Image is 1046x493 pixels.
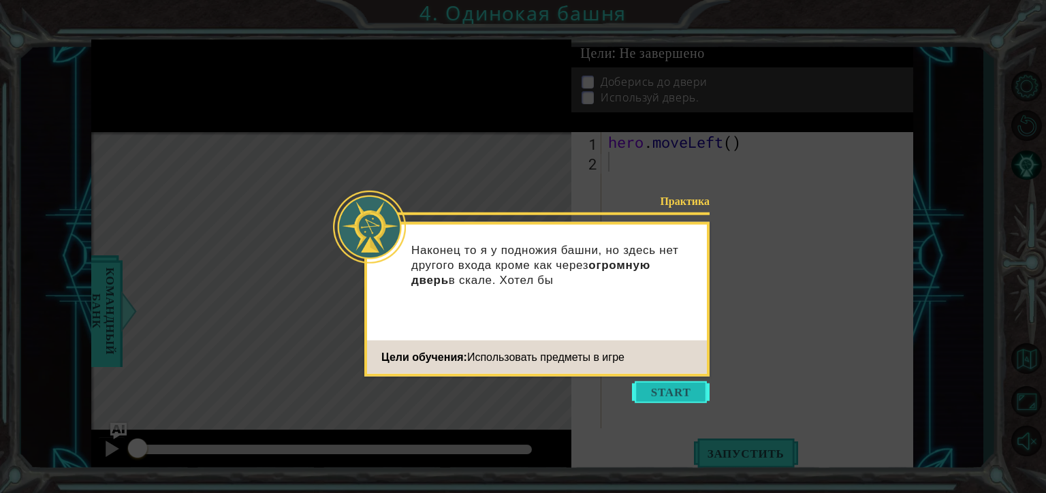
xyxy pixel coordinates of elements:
strong: огромную дверь [411,258,650,286]
button: Start [632,381,710,403]
div: Практика [623,194,710,208]
span: Использовать предметы в игре [467,351,624,362]
span: Цели обучения: [381,351,467,362]
p: Наконец то я у подножия башни, но здесь нет другого входа кроме как через в скале. Хотел бы [411,242,697,287]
